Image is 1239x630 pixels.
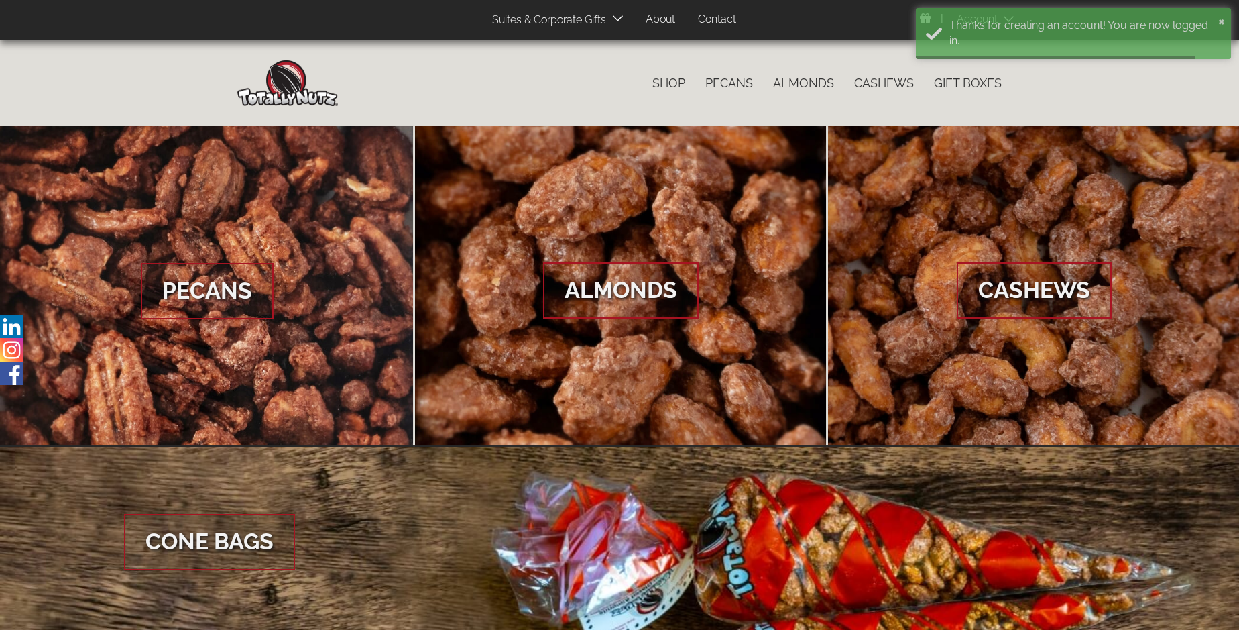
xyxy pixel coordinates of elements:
span: Cone Bags [124,514,295,570]
a: Almonds [415,126,827,447]
div: Thanks for creating an account! You are now logged in. [949,18,1214,49]
a: Shop [642,69,695,97]
span: Cashews [957,262,1112,319]
a: Gift Boxes [924,69,1012,97]
img: Home [237,60,338,106]
a: Suites & Corporate Gifts [482,7,610,34]
a: Contact [688,7,746,33]
a: Cashews [844,69,924,97]
a: Almonds [763,69,844,97]
span: Pecans [141,263,274,319]
span: Almonds [543,262,699,319]
a: Pecans [695,69,763,97]
a: About [636,7,685,33]
button: × [1218,14,1225,28]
